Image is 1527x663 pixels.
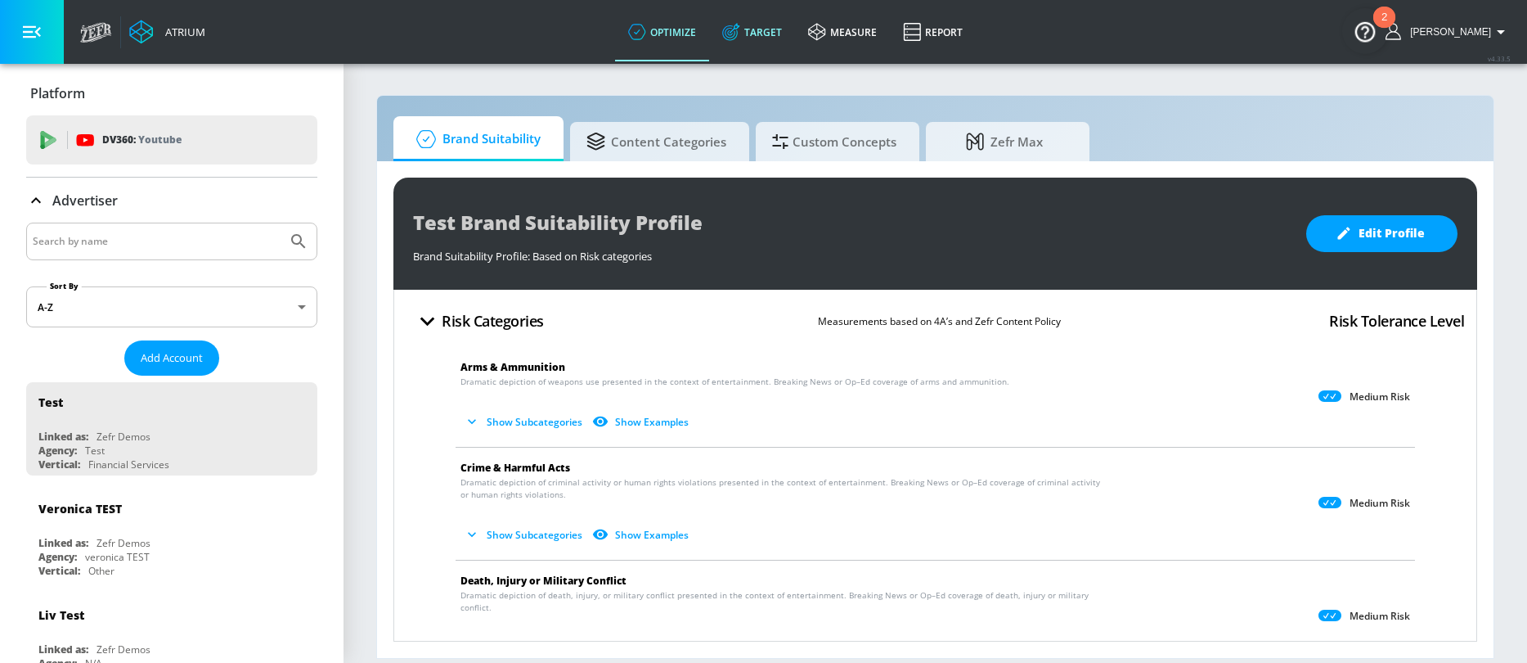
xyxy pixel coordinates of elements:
[1350,390,1410,404] p: Medium Risk
[615,2,709,61] a: optimize
[159,25,205,39] div: Atrium
[1403,26,1491,38] span: login as: brooke.armstrong@zefr.com
[30,84,85,102] p: Platform
[460,589,1107,614] span: Dramatic depiction of death, injury, or military conflict presented in the context of entertainme...
[460,408,589,435] button: Show Subcategories
[124,341,219,376] button: Add Account
[85,550,150,564] div: veronica TEST
[460,376,1009,388] span: Dramatic depiction of weapons use presented in the context of entertainment. Breaking News or Op–...
[589,408,695,435] button: Show Examples
[772,122,896,161] span: Custom Concepts
[26,489,317,582] div: Veronica TESTLinked as:Zefr DemosAgency:veronica TESTVertical:Other
[413,241,1290,264] div: Brand Suitability Profile: Based on Risk categories
[1350,497,1410,510] p: Medium Risk
[1342,8,1388,54] button: Open Resource Center, 2 new notifications
[26,286,317,327] div: A-Z
[890,2,976,61] a: Report
[38,564,80,578] div: Vertical:
[460,574,627,588] span: Death, Injury or Military Conflict
[38,395,63,410] div: Test
[26,382,317,476] div: TestLinked as:Zefr DemosAgency:TestVertical:Financial Services
[38,444,77,458] div: Agency:
[138,131,182,148] p: Youtube
[589,521,695,548] button: Show Examples
[47,281,82,291] label: Sort By
[38,430,88,444] div: Linked as:
[460,521,589,548] button: Show Subcategories
[38,536,88,550] div: Linked as:
[97,643,150,656] div: Zefr Demos
[1381,17,1387,38] div: 2
[102,131,182,149] p: DV360:
[1329,309,1464,332] h4: Risk Tolerance Level
[97,430,150,444] div: Zefr Demos
[26,70,317,116] div: Platform
[1339,223,1425,244] span: Edit Profile
[26,115,317,165] div: DV360: Youtube
[38,458,80,471] div: Vertical:
[442,309,544,332] h4: Risk Categories
[1488,54,1511,63] span: v 4.33.5
[818,313,1061,330] p: Measurements based on 4A’s and Zefr Content Policy
[38,550,77,564] div: Agency:
[97,536,150,550] div: Zefr Demos
[460,476,1107,501] span: Dramatic depiction of criminal activity or human rights violations presented in the context of en...
[129,20,205,44] a: Atrium
[586,122,726,161] span: Content Categories
[460,360,565,374] span: Arms & Ammunition
[460,461,570,475] span: Crime & Harmful Acts
[1386,22,1511,42] button: [PERSON_NAME]
[410,120,541,159] span: Brand Suitability
[589,634,695,661] button: Show Examples
[38,643,88,656] div: Linked as:
[88,564,115,578] div: Other
[38,501,122,516] div: Veronica TEST
[52,192,118,210] p: Advertiser
[26,178,317,223] div: Advertiser
[406,302,550,341] button: Risk Categories
[141,349,203,368] span: Add Account
[1350,610,1410,623] p: Medium Risk
[38,607,84,623] div: Liv Test
[88,458,169,471] div: Financial Services
[1306,215,1457,252] button: Edit Profile
[85,444,105,458] div: Test
[460,634,589,661] button: Show Subcategories
[709,2,795,61] a: Target
[942,122,1067,161] span: Zefr Max
[795,2,890,61] a: measure
[33,231,281,252] input: Search by name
